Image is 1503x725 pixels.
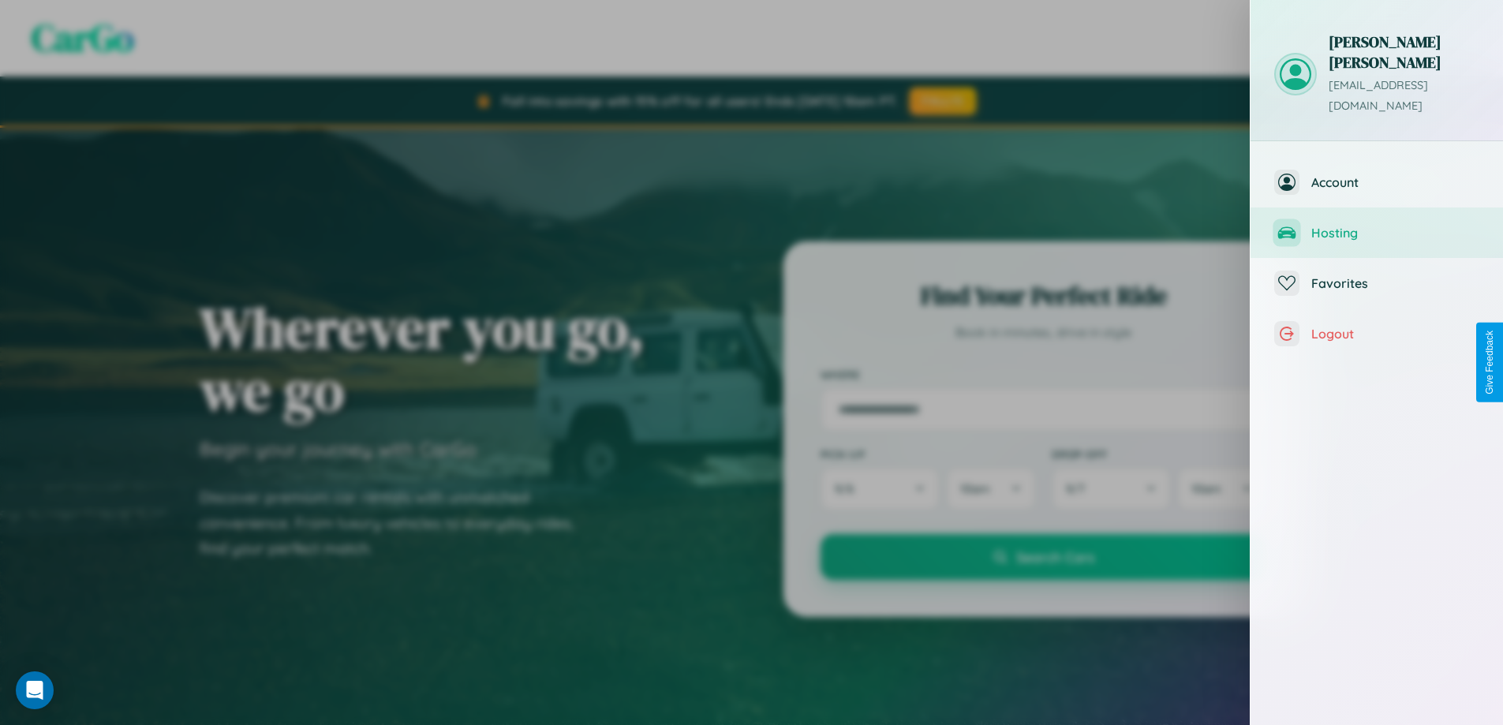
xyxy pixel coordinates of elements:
h3: [PERSON_NAME] [PERSON_NAME] [1329,32,1479,73]
span: Account [1311,174,1479,190]
span: Logout [1311,326,1479,342]
div: Open Intercom Messenger [16,671,54,709]
p: [EMAIL_ADDRESS][DOMAIN_NAME] [1329,76,1479,117]
span: Hosting [1311,225,1479,241]
button: Account [1251,157,1503,207]
button: Hosting [1251,207,1503,258]
span: Favorites [1311,275,1479,291]
button: Favorites [1251,258,1503,308]
div: Give Feedback [1484,331,1495,394]
button: Logout [1251,308,1503,359]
